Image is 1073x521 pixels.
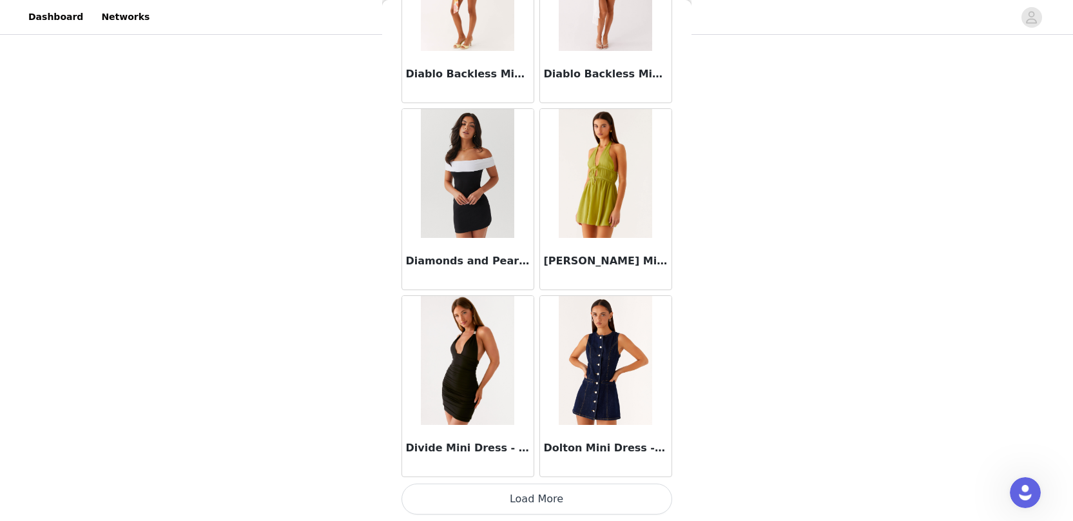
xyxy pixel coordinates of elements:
img: Dolton Mini Dress - Indigo [559,296,652,425]
a: Networks [93,3,157,32]
img: Diamonds and Pearls Mini Dress - Black [421,109,514,238]
iframe: Intercom live chat [1010,477,1041,508]
h3: Diamonds and Pearls Mini Dress - Black [406,253,530,269]
h3: Diablo Backless Mini Dress - White [544,66,668,82]
div: avatar [1025,7,1038,28]
h3: Diablo Backless Mini Dress - Mimosa Blossom [406,66,530,82]
a: Dashboard [21,3,91,32]
img: Dione Halter Mini Dress - Citrus [559,109,652,238]
h3: Dolton Mini Dress - Indigo [544,440,668,456]
img: Divide Mini Dress - Black [421,296,514,425]
button: Load More [401,484,672,515]
h3: Divide Mini Dress - Black [406,440,530,456]
h3: [PERSON_NAME] Mini Dress - Citrus [544,253,668,269]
